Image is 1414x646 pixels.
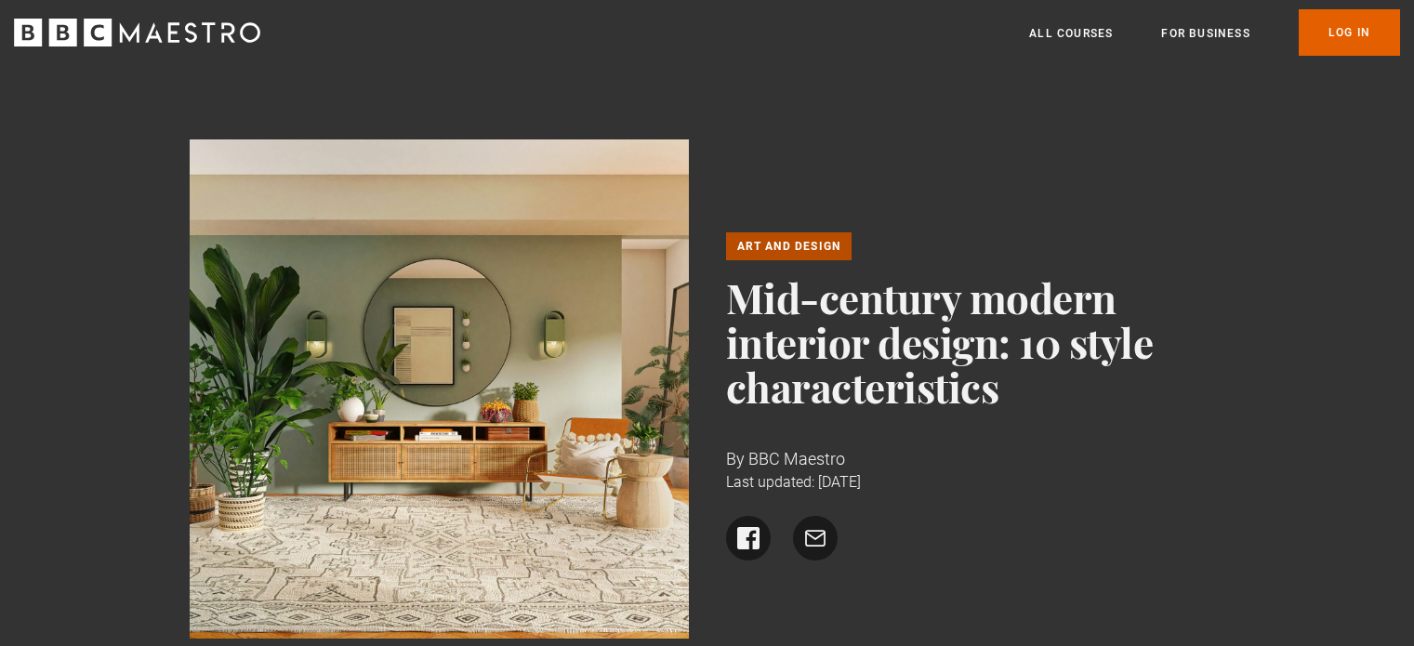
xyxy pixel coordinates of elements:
nav: Primary [1029,9,1400,56]
time: Last updated: [DATE] [726,473,861,491]
svg: BBC Maestro [14,19,260,46]
span: By [726,449,745,468]
h1: Mid-century modern interior design: 10 style characteristics [726,275,1225,409]
a: Art and Design [726,232,852,260]
span: BBC Maestro [748,449,845,468]
a: Log In [1299,9,1400,56]
a: All Courses [1029,24,1113,43]
a: For business [1161,24,1249,43]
